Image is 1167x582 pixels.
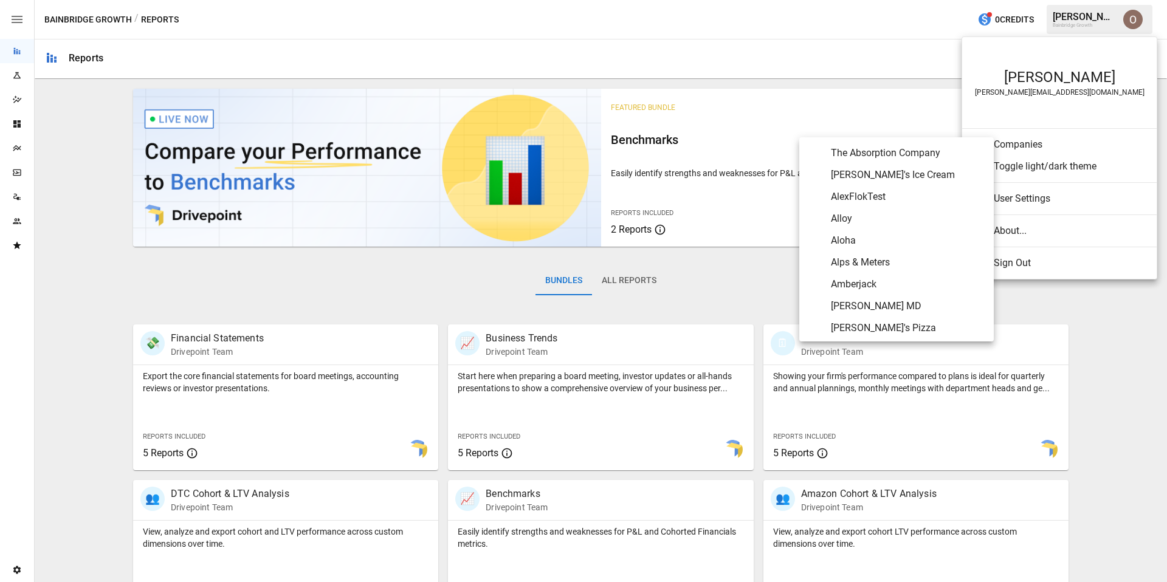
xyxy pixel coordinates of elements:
span: Aloha [831,233,984,248]
span: About... [994,224,1147,238]
span: AlexFlokTest [831,190,984,204]
span: [PERSON_NAME] MD [831,299,984,313]
span: The Absorption Company [831,146,984,160]
span: Companies [994,137,1147,152]
span: Sign Out [994,256,1147,270]
span: [PERSON_NAME]'s Pizza [831,321,984,335]
span: Amberjack [831,277,984,292]
div: [PERSON_NAME] [974,69,1145,86]
div: [PERSON_NAME][EMAIL_ADDRESS][DOMAIN_NAME] [974,88,1145,97]
span: Alps & Meters [831,255,984,270]
span: [PERSON_NAME]'s Ice Cream [831,168,984,182]
span: User Settings [994,191,1147,206]
span: Toggle light/dark theme [994,159,1147,174]
span: Alloy [831,211,984,226]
